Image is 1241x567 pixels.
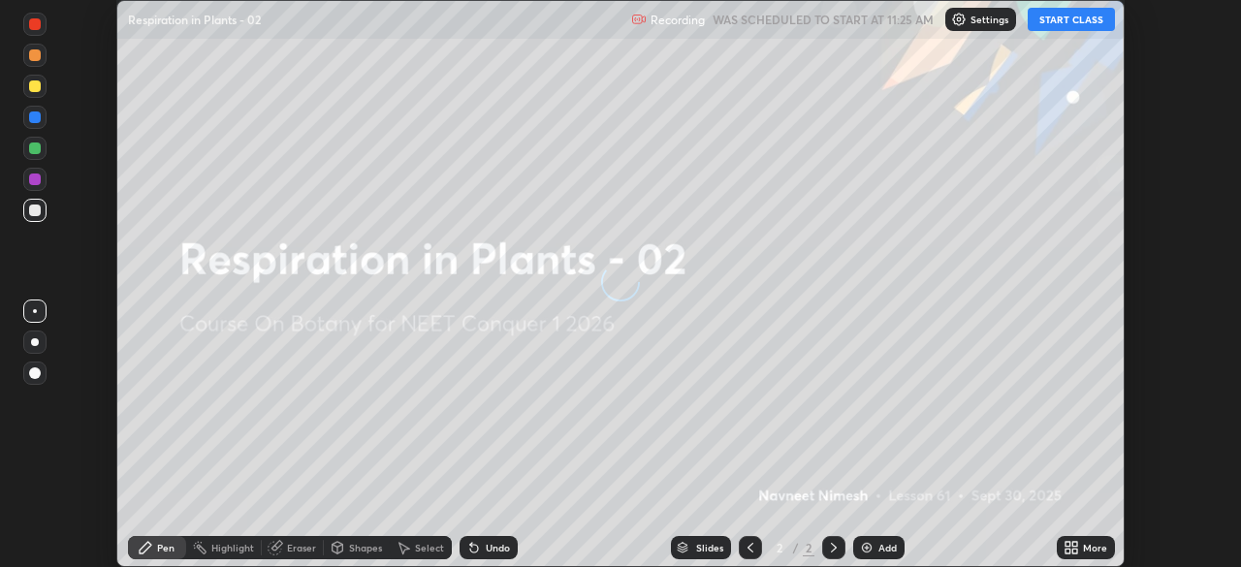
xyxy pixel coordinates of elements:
div: Pen [157,543,175,552]
div: Add [878,543,897,552]
div: Highlight [211,543,254,552]
div: Select [415,543,444,552]
div: Slides [696,543,723,552]
div: 2 [803,539,814,556]
div: / [793,542,799,553]
img: add-slide-button [859,540,875,555]
div: Undo [486,543,510,552]
div: 2 [770,542,789,553]
div: Shapes [349,543,382,552]
p: Recording [651,13,705,27]
div: Eraser [287,543,316,552]
button: START CLASS [1028,8,1115,31]
p: Settings [971,15,1008,24]
p: Respiration in Plants - 02 [128,12,261,27]
img: recording.375f2c34.svg [631,12,647,27]
div: More [1083,543,1107,552]
img: class-settings-icons [951,12,967,27]
h5: WAS SCHEDULED TO START AT 11:25 AM [713,11,934,28]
